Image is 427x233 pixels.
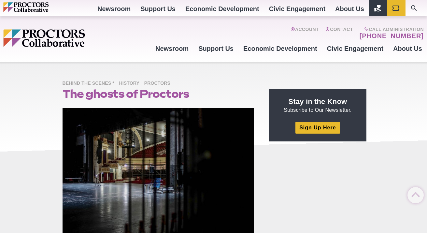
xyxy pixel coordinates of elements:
span: Call Administration [358,27,424,32]
span: History [119,80,143,88]
img: Proctors logo [3,29,135,47]
p: Subscribe to Our Newsletter. [277,97,359,114]
a: Back to Top [407,187,420,200]
span: Behind the Scenes * [63,80,118,88]
a: Civic Engagement [322,40,388,57]
iframe: Advertisement [269,149,366,231]
a: Contact [325,27,353,40]
img: Proctors logo [3,2,77,12]
a: Economic Development [238,40,322,57]
a: About Us [388,40,427,57]
a: History [119,80,143,86]
strong: Stay in the Know [289,97,347,106]
a: Newsroom [150,40,193,57]
span: Proctors [144,80,174,88]
h1: The ghosts of Proctors [63,88,254,100]
a: Proctors [144,80,174,86]
a: Behind the Scenes * [63,80,118,86]
a: Support Us [193,40,238,57]
a: Account [291,27,319,40]
a: Sign Up Here [295,122,340,133]
a: [PHONE_NUMBER] [360,32,424,40]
